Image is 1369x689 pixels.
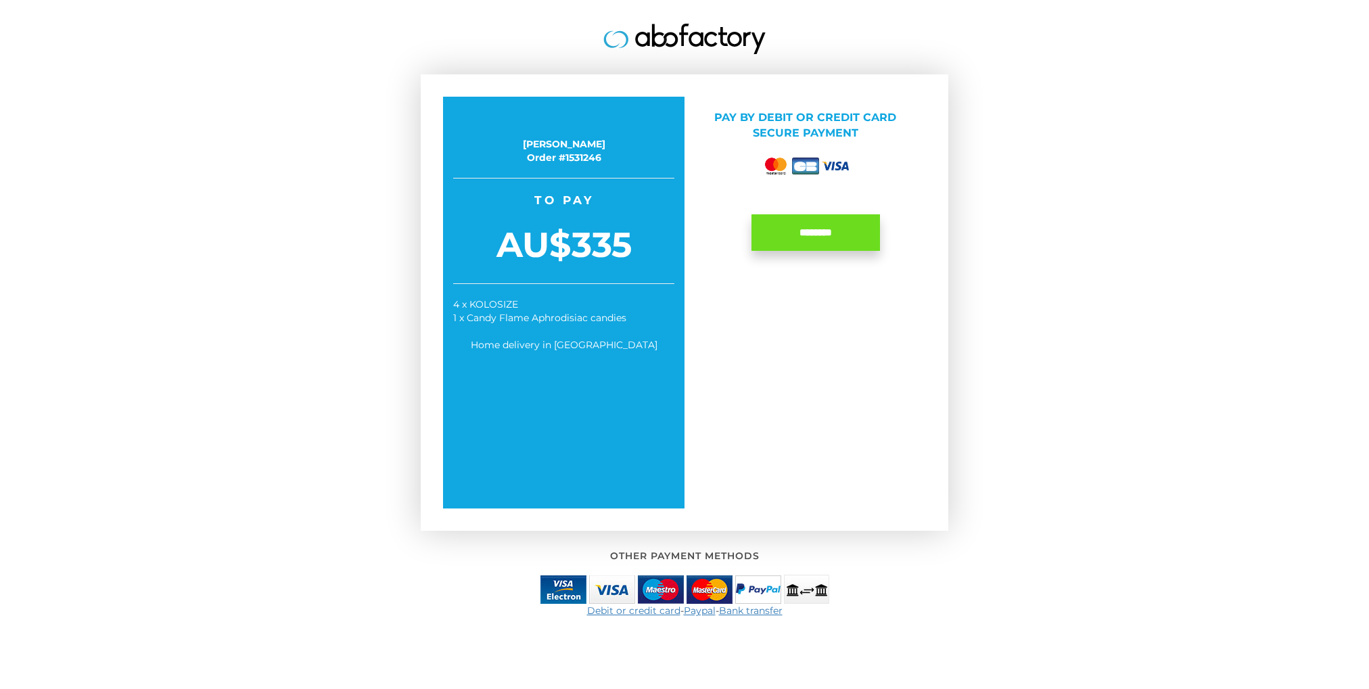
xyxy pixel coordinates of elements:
h2: Other payment methods [299,551,1070,561]
div: Home delivery in [GEOGRAPHIC_DATA] [453,338,674,352]
img: bank_transfer-small.png [784,575,829,604]
a: Paypal [684,604,716,617]
span: To pay [453,192,674,208]
img: cb.png [792,158,819,174]
a: Debit or credit card [587,604,680,617]
div: [PERSON_NAME] [453,137,674,151]
img: visa.jpg [589,575,635,604]
p: Pay by Debit or credit card [695,110,916,141]
img: mastercard.jpg [687,575,733,604]
div: Order #1531246 [453,151,674,164]
div: - - [289,604,1080,617]
img: mastercard.png [762,155,789,177]
span: Secure payment [753,126,858,139]
div: 4 x KOLOSIZE 1 x Candy Flame Aphrodisiac candies [453,298,674,325]
img: visa-electron.jpg [540,575,586,604]
img: maestro.jpg [638,575,684,604]
a: Bank transfer [719,604,783,617]
span: AU$335 [453,220,674,270]
img: logo.jpg [603,24,766,54]
img: visa.png [822,162,849,170]
img: paypal-small.png [735,575,781,604]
